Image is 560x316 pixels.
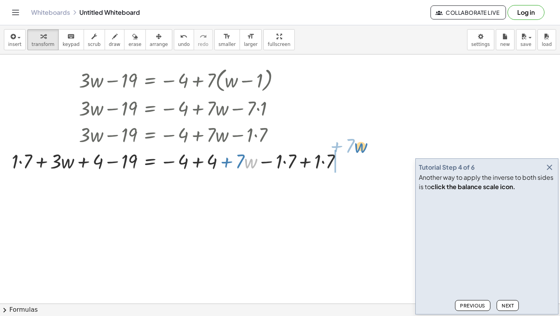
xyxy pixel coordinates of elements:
button: load [537,29,556,50]
span: fullscreen [268,42,290,47]
span: larger [244,42,257,47]
button: draw [105,29,125,50]
span: insert [8,42,21,47]
button: insert [4,29,26,50]
button: transform [27,29,59,50]
span: save [520,42,531,47]
button: arrange [145,29,172,50]
a: Whiteboards [31,9,70,16]
button: Previous [455,300,490,311]
span: draw [109,42,121,47]
button: fullscreen [263,29,294,50]
button: settings [467,29,494,50]
button: new [496,29,514,50]
span: undo [178,42,190,47]
button: undoundo [174,29,194,50]
span: transform [31,42,54,47]
span: Collaborate Live [437,9,499,16]
span: scrub [88,42,101,47]
button: redoredo [194,29,213,50]
span: settings [471,42,490,47]
button: Collaborate Live [430,5,506,19]
i: redo [199,32,207,41]
i: keyboard [67,32,75,41]
span: Next [502,303,514,309]
span: redo [198,42,208,47]
button: format_sizesmaller [214,29,240,50]
span: new [500,42,510,47]
span: load [542,42,552,47]
span: arrange [150,42,168,47]
div: Tutorial Step 4 of 6 [419,163,475,172]
span: erase [128,42,141,47]
span: keypad [63,42,80,47]
div: Another way to apply the inverse to both sides is to [419,173,555,191]
button: format_sizelarger [240,29,262,50]
i: undo [180,32,187,41]
button: erase [124,29,145,50]
i: format_size [223,32,231,41]
span: Previous [460,303,485,309]
button: keyboardkeypad [58,29,84,50]
button: Next [497,300,519,311]
button: save [516,29,536,50]
button: Log in [507,5,544,20]
b: click the balance scale icon. [431,183,515,191]
span: smaller [219,42,236,47]
button: Toggle navigation [9,6,22,19]
button: scrub [84,29,105,50]
i: format_size [247,32,254,41]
